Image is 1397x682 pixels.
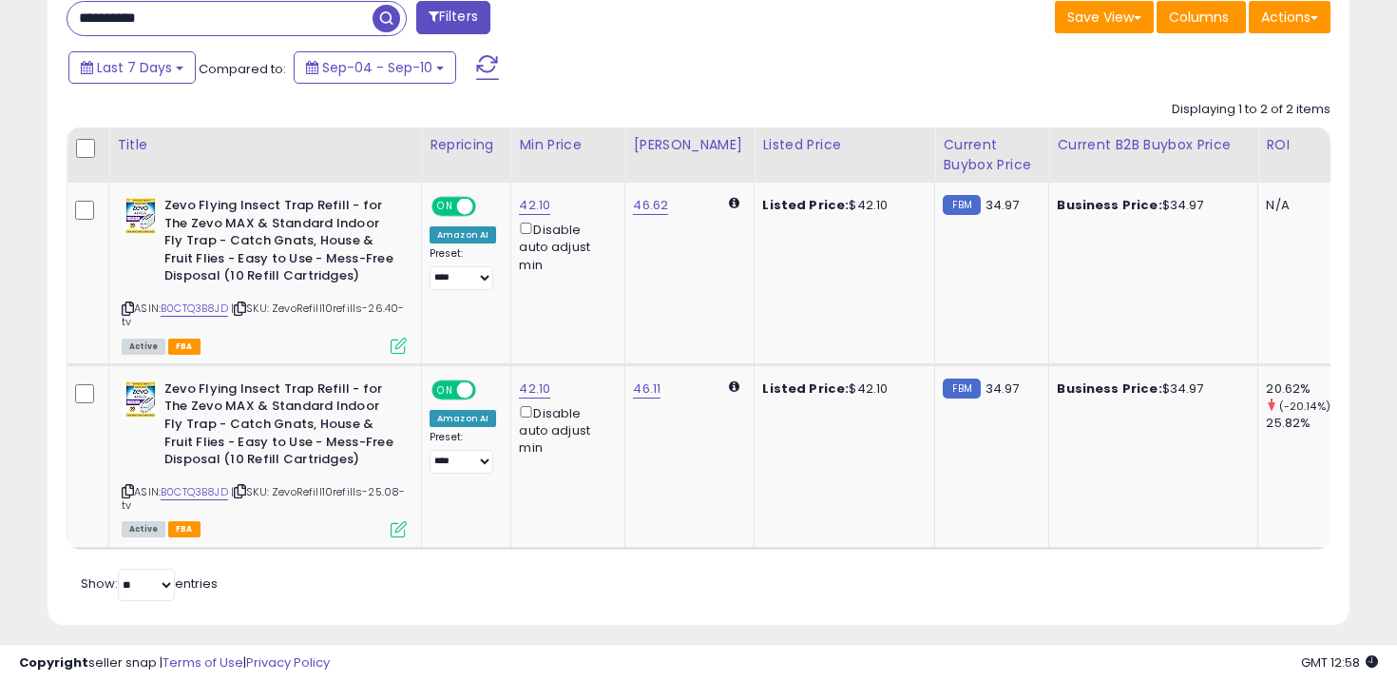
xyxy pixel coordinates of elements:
[122,301,405,329] span: | SKU: ZevoRefill10refills-26.40-tv
[122,484,406,513] span: | SKU: ZevoRefill10refills-25.08-tv
[1169,8,1229,27] span: Columns
[1279,399,1330,414] small: (-20.14%)
[416,1,490,34] button: Filters
[322,58,432,77] span: Sep-04 - Sep-10
[161,301,228,317] a: B0CTQ3B8JD
[762,197,920,214] div: $42.10
[943,379,980,399] small: FBM
[294,51,456,84] button: Sep-04 - Sep-10
[430,410,496,427] div: Amazon AI
[1057,197,1243,214] div: $34.97
[1266,380,1343,398] div: 20.62%
[1266,135,1335,155] div: ROI
[633,196,668,215] a: 46.62
[943,135,1041,175] div: Current Buybox Price
[762,380,920,398] div: $42.10
[433,199,457,215] span: ON
[117,135,413,155] div: Title
[519,219,610,274] div: Disable auto adjust min
[122,339,165,355] span: All listings currently available for purchase on Amazon
[633,135,746,155] div: [PERSON_NAME]
[68,51,196,84] button: Last 7 Days
[122,380,407,536] div: ASIN:
[246,653,330,672] a: Privacy Policy
[168,521,201,537] span: FBA
[1172,101,1330,119] div: Displaying 1 to 2 of 2 items
[161,484,228,500] a: B0CTQ3B8JD
[97,58,172,77] span: Last 7 Days
[519,402,610,458] div: Disable auto adjust min
[19,653,88,672] strong: Copyright
[986,196,1020,214] span: 34.97
[164,197,395,290] b: Zevo Flying Insect Trap Refill - for The Zevo MAX & Standard Indoor Fly Trap - Catch Gnats, House...
[122,197,407,352] div: ASIN:
[473,381,504,398] span: OFF
[943,195,980,215] small: FBM
[1057,380,1161,398] b: Business Price:
[1266,197,1329,214] div: N/A
[1057,196,1161,214] b: Business Price:
[1301,653,1378,672] span: 2025-09-18 12:58 GMT
[986,380,1020,398] span: 34.97
[430,226,496,244] div: Amazon AI
[433,381,457,398] span: ON
[163,653,243,672] a: Terms of Use
[164,380,395,474] b: Zevo Flying Insect Trap Refill - for The Zevo MAX & Standard Indoor Fly Trap - Catch Gnats, House...
[519,135,617,155] div: Min Price
[762,135,927,155] div: Listed Price
[519,196,550,215] a: 42.10
[1249,1,1330,33] button: Actions
[81,575,218,593] span: Show: entries
[19,654,330,672] div: seller snap | |
[1266,415,1343,432] div: 25.82%
[633,380,660,399] a: 46.11
[473,199,504,215] span: OFF
[430,431,496,474] div: Preset:
[762,380,849,398] b: Listed Price:
[122,197,160,235] img: 51r4CCKL6FL._SL40_.jpg
[1057,135,1250,155] div: Current B2B Buybox Price
[1157,1,1246,33] button: Columns
[1055,1,1154,33] button: Save View
[122,521,165,537] span: All listings currently available for purchase on Amazon
[519,380,550,399] a: 42.10
[762,196,849,214] b: Listed Price:
[122,380,160,419] img: 51r4CCKL6FL._SL40_.jpg
[430,247,496,290] div: Preset:
[430,135,503,155] div: Repricing
[1057,380,1243,398] div: $34.97
[199,60,286,78] span: Compared to:
[168,339,201,355] span: FBA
